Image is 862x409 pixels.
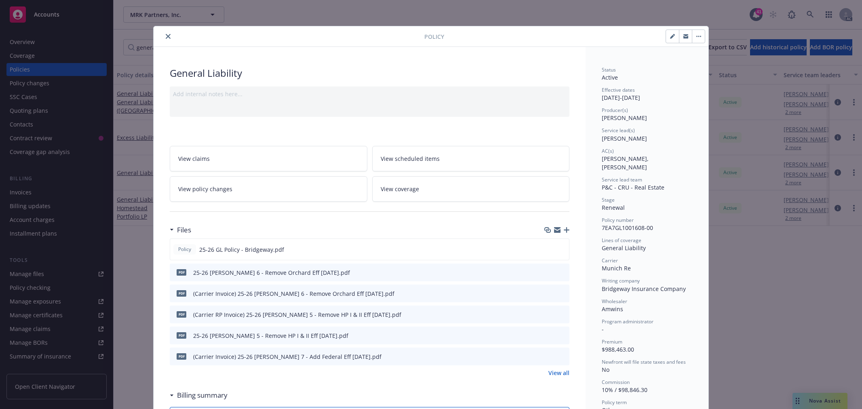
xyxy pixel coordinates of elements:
[602,325,604,333] span: -
[559,331,566,340] button: preview file
[602,224,653,232] span: 7EA7GL1001608-00
[602,155,650,171] span: [PERSON_NAME], [PERSON_NAME]
[381,154,440,163] span: View scheduled items
[602,204,625,211] span: Renewal
[602,127,635,134] span: Service lead(s)
[602,244,692,252] div: General Liability
[602,107,628,114] span: Producer(s)
[602,196,615,203] span: Stage
[163,32,173,41] button: close
[602,379,630,386] span: Commission
[559,245,566,254] button: preview file
[381,185,419,193] span: View coverage
[177,225,191,235] h3: Files
[177,269,186,275] span: pdf
[602,257,618,264] span: Carrier
[178,185,232,193] span: View policy changes
[546,331,552,340] button: download file
[177,390,228,401] h3: Billing summary
[602,358,686,365] span: Newfront will file state taxes and fees
[559,310,566,319] button: preview file
[602,217,634,223] span: Policy number
[602,86,692,102] div: [DATE] - [DATE]
[193,310,401,319] div: (Carrier RP Invoice) 25-26 [PERSON_NAME] 5 - Remove HP I & II Eff [DATE].pdf
[602,74,618,81] span: Active
[602,114,647,122] span: [PERSON_NAME]
[177,353,186,359] span: pdf
[424,32,444,41] span: Policy
[546,245,552,254] button: download file
[193,268,350,277] div: 25-26 [PERSON_NAME] 6 - Remove Orchard Eff [DATE].pdf
[173,90,566,98] div: Add internal notes here...
[199,245,284,254] span: 25-26 GL Policy - Bridgeway.pdf
[602,237,641,244] span: Lines of coverage
[170,225,191,235] div: Files
[177,311,186,317] span: pdf
[602,148,614,154] span: AC(s)
[559,352,566,361] button: preview file
[193,352,381,361] div: (Carrier Invoice) 25-26 [PERSON_NAME] 7 - Add Federal Eff [DATE].pdf
[602,399,627,406] span: Policy term
[177,332,186,338] span: pdf
[170,146,367,171] a: View claims
[602,346,634,353] span: $988,463.00
[546,310,552,319] button: download file
[372,176,570,202] a: View coverage
[193,331,348,340] div: 25-26 [PERSON_NAME] 5 - Remove HP I & II Eff [DATE].pdf
[170,66,569,80] div: General Liability
[602,183,664,191] span: P&C - CRU - Real Estate
[602,135,647,142] span: [PERSON_NAME]
[170,390,228,401] div: Billing summary
[559,289,566,298] button: preview file
[602,285,686,293] span: Bridgeway Insurance Company
[193,289,394,298] div: (Carrier Invoice) 25-26 [PERSON_NAME] 6 - Remove Orchard Eff [DATE].pdf
[546,352,552,361] button: download file
[178,154,210,163] span: View claims
[602,318,653,325] span: Program administrator
[602,66,616,73] span: Status
[602,338,622,345] span: Premium
[372,146,570,171] a: View scheduled items
[170,176,367,202] a: View policy changes
[177,290,186,296] span: pdf
[602,305,623,313] span: Amwins
[602,264,631,272] span: Munich Re
[548,369,569,377] a: View all
[559,268,566,277] button: preview file
[602,277,640,284] span: Writing company
[602,298,627,305] span: Wholesaler
[602,366,609,373] span: No
[602,176,642,183] span: Service lead team
[177,246,193,253] span: Policy
[602,86,635,93] span: Effective dates
[602,386,647,394] span: 10% / $98,846.30
[546,268,552,277] button: download file
[546,289,552,298] button: download file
